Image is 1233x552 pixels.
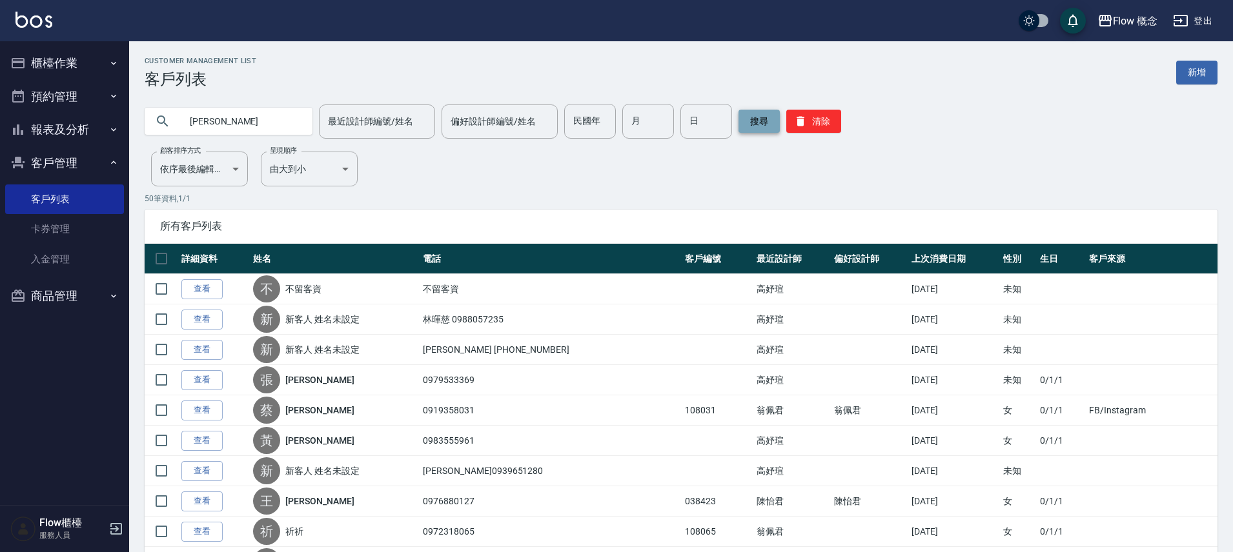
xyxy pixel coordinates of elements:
[1113,13,1158,29] div: Flow 概念
[5,244,124,274] a: 入金管理
[1000,365,1037,395] td: 未知
[181,431,223,451] a: 查看
[39,529,105,541] p: 服務人員
[181,104,302,139] input: 搜尋關鍵字
[181,340,223,360] a: 查看
[178,244,250,274] th: 詳細資料
[753,486,831,517] td: 陳怡君
[181,310,223,330] a: 查看
[285,434,354,447] a: [PERSON_NAME]
[181,279,223,299] a: 查看
[753,335,831,365] td: 高妤瑄
[420,456,682,486] td: [PERSON_NAME]0939651280
[420,486,682,517] td: 0976880127
[753,304,831,335] td: 高妤瑄
[908,365,999,395] td: [DATE]
[145,57,256,65] h2: Customer Management List
[1037,486,1086,517] td: 0/1/1
[753,426,831,456] td: 高妤瑄
[420,395,682,426] td: 0919358031
[753,517,831,547] td: 翁佩君
[270,146,297,155] label: 呈現順序
[908,517,999,547] td: [DATE]
[786,110,841,133] button: 清除
[151,152,248,186] div: 依序最後編輯時間
[181,400,223,420] a: 查看
[285,495,354,508] a: [PERSON_NAME]
[753,244,831,274] th: 最近設計師
[253,397,280,424] div: 蔡
[908,304,999,335] td: [DATE]
[253,366,280,393] div: 張
[181,491,223,511] a: 查看
[253,457,280,484] div: 新
[285,282,321,295] a: 不留客資
[1000,274,1037,304] td: 未知
[1037,426,1086,456] td: 0/1/1
[253,336,280,363] div: 新
[420,365,682,395] td: 0979533369
[253,427,280,454] div: 黃
[420,274,682,304] td: 不留客資
[420,335,682,365] td: [PERSON_NAME] [PHONE_NUMBER]
[10,516,36,542] img: Person
[753,365,831,395] td: 高妤瑄
[261,152,358,186] div: 由大到小
[831,244,908,274] th: 偏好設計師
[1176,61,1218,84] a: 新增
[831,395,908,426] td: 翁佩君
[1000,395,1037,426] td: 女
[908,426,999,456] td: [DATE]
[908,456,999,486] td: [DATE]
[181,370,223,390] a: 查看
[285,313,360,326] a: 新客人 姓名未設定
[1037,244,1086,274] th: 生日
[1086,395,1218,426] td: FB/Instagram
[753,274,831,304] td: 高妤瑄
[181,522,223,542] a: 查看
[285,343,360,356] a: 新客人 姓名未設定
[420,304,682,335] td: 林暉慈 0988057235
[1092,8,1163,34] button: Flow 概念
[285,373,354,386] a: [PERSON_NAME]
[5,214,124,244] a: 卡券管理
[285,404,354,417] a: [PERSON_NAME]
[160,146,201,155] label: 顧客排序方式
[682,244,753,274] th: 客戶編號
[5,113,124,146] button: 報表及分析
[753,456,831,486] td: 高妤瑄
[253,518,280,545] div: 祈
[250,244,420,274] th: 姓名
[5,46,124,80] button: 櫃檯作業
[5,184,124,214] a: 客戶列表
[1060,8,1086,34] button: save
[908,486,999,517] td: [DATE]
[253,488,280,515] div: 王
[5,146,124,180] button: 客戶管理
[908,395,999,426] td: [DATE]
[1000,304,1037,335] td: 未知
[1000,335,1037,365] td: 未知
[739,110,780,133] button: 搜尋
[5,279,124,313] button: 商品管理
[831,486,908,517] td: 陳怡君
[908,335,999,365] td: [DATE]
[1168,9,1218,33] button: 登出
[753,395,831,426] td: 翁佩君
[1000,426,1037,456] td: 女
[1000,456,1037,486] td: 未知
[908,244,999,274] th: 上次消費日期
[1037,395,1086,426] td: 0/1/1
[682,395,753,426] td: 108031
[420,517,682,547] td: 0972318065
[1000,244,1037,274] th: 性別
[5,80,124,113] button: 預約管理
[253,306,280,333] div: 新
[420,244,682,274] th: 電話
[145,193,1218,204] p: 50 筆資料, 1 / 1
[908,274,999,304] td: [DATE]
[285,525,303,538] a: 祈祈
[15,12,52,28] img: Logo
[420,426,682,456] td: 0983555961
[39,517,105,529] h5: Flow櫃檯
